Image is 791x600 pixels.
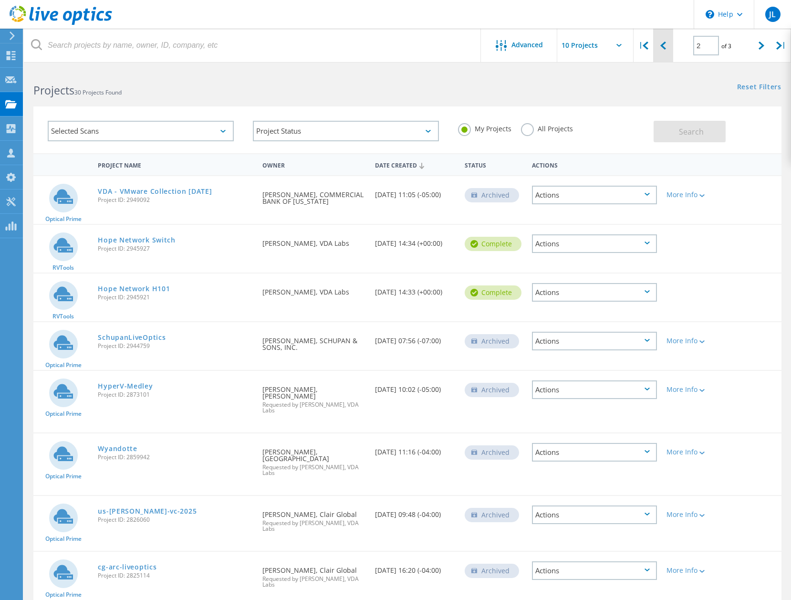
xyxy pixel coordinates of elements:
div: Actions [532,380,657,399]
span: Project ID: 2826060 [98,517,253,523]
div: Archived [465,445,519,460]
div: [DATE] 09:48 (-04:00) [370,496,460,527]
a: Hope Network H101 [98,285,170,292]
div: [DATE] 07:56 (-07:00) [370,322,460,354]
span: Search [679,126,704,137]
b: Projects [33,83,74,98]
div: [PERSON_NAME], VDA Labs [258,225,370,256]
span: Requested by [PERSON_NAME], VDA Labs [262,520,365,532]
div: [DATE] 14:34 (+00:00) [370,225,460,256]
input: Search projects by name, owner, ID, company, etc [24,29,481,62]
div: Actions [532,283,657,302]
span: Optical Prime [45,216,82,222]
a: us-[PERSON_NAME]-vc-2025 [98,508,197,515]
span: 30 Projects Found [74,88,122,96]
div: More Info [666,567,717,574]
a: Hope Network Switch [98,237,175,243]
a: Live Optics Dashboard [10,20,112,27]
span: Optical Prime [45,592,82,598]
span: Project ID: 2949092 [98,197,253,203]
div: More Info [666,386,717,393]
a: SchupanLiveOptics [98,334,166,341]
div: Archived [465,334,519,348]
div: [PERSON_NAME], [PERSON_NAME] [258,371,370,423]
div: Actions [532,443,657,462]
div: [PERSON_NAME], [GEOGRAPHIC_DATA] [258,433,370,485]
div: Owner [258,156,370,173]
div: Status [460,156,527,173]
span: Project ID: 2825114 [98,573,253,579]
div: Complete [465,285,521,300]
span: Project ID: 2945921 [98,295,253,300]
div: [DATE] 11:16 (-04:00) [370,433,460,465]
span: RVTools [52,314,74,319]
div: Actions [532,505,657,524]
div: Project Status [253,121,439,141]
span: Requested by [PERSON_NAME], VDA Labs [262,576,365,588]
div: Selected Scans [48,121,234,141]
span: Requested by [PERSON_NAME], VDA Labs [262,402,365,413]
div: [PERSON_NAME], SCHUPAN & SONS, INC. [258,322,370,360]
div: Date Created [370,156,460,174]
label: All Projects [521,123,573,132]
div: [DATE] 14:33 (+00:00) [370,274,460,305]
div: [PERSON_NAME], VDA Labs [258,274,370,305]
div: Archived [465,508,519,522]
span: Project ID: 2859942 [98,454,253,460]
div: Actions [532,561,657,580]
div: Actions [532,186,657,204]
span: of 3 [721,42,731,50]
a: Wyandotte [98,445,137,452]
div: [PERSON_NAME], Clair Global [258,552,370,597]
div: Actions [527,156,662,173]
span: Advanced [511,42,543,48]
div: | [771,29,791,63]
a: HyperV-Medley [98,383,153,389]
div: Actions [532,332,657,350]
div: [PERSON_NAME], Clair Global [258,496,370,541]
span: Project ID: 2873101 [98,392,253,398]
svg: \n [706,10,714,19]
div: More Info [666,337,717,344]
div: More Info [666,191,717,198]
span: Optical Prime [45,411,82,417]
button: Search [654,121,726,142]
div: [DATE] 10:02 (-05:00) [370,371,460,402]
div: More Info [666,449,717,455]
div: Actions [532,234,657,253]
a: cg-arc-liveoptics [98,564,156,570]
div: Archived [465,564,519,578]
span: Requested by [PERSON_NAME], VDA Labs [262,464,365,476]
span: Project ID: 2944759 [98,343,253,349]
label: My Projects [458,123,511,132]
div: [DATE] 11:05 (-05:00) [370,176,460,208]
div: Archived [465,383,519,397]
div: Project Name [93,156,258,173]
div: | [634,29,653,63]
span: RVTools [52,265,74,271]
div: Complete [465,237,521,251]
span: Optical Prime [45,474,82,479]
span: JL [769,11,776,18]
span: Optical Prime [45,536,82,542]
a: VDA - VMware Collection [DATE] [98,188,212,195]
div: [PERSON_NAME], COMMERCIAL BANK OF [US_STATE] [258,176,370,214]
span: Project ID: 2945927 [98,246,253,252]
a: Reset Filters [737,84,781,92]
div: [DATE] 16:20 (-04:00) [370,552,460,583]
span: Optical Prime [45,362,82,368]
div: Archived [465,188,519,202]
div: More Info [666,511,717,518]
